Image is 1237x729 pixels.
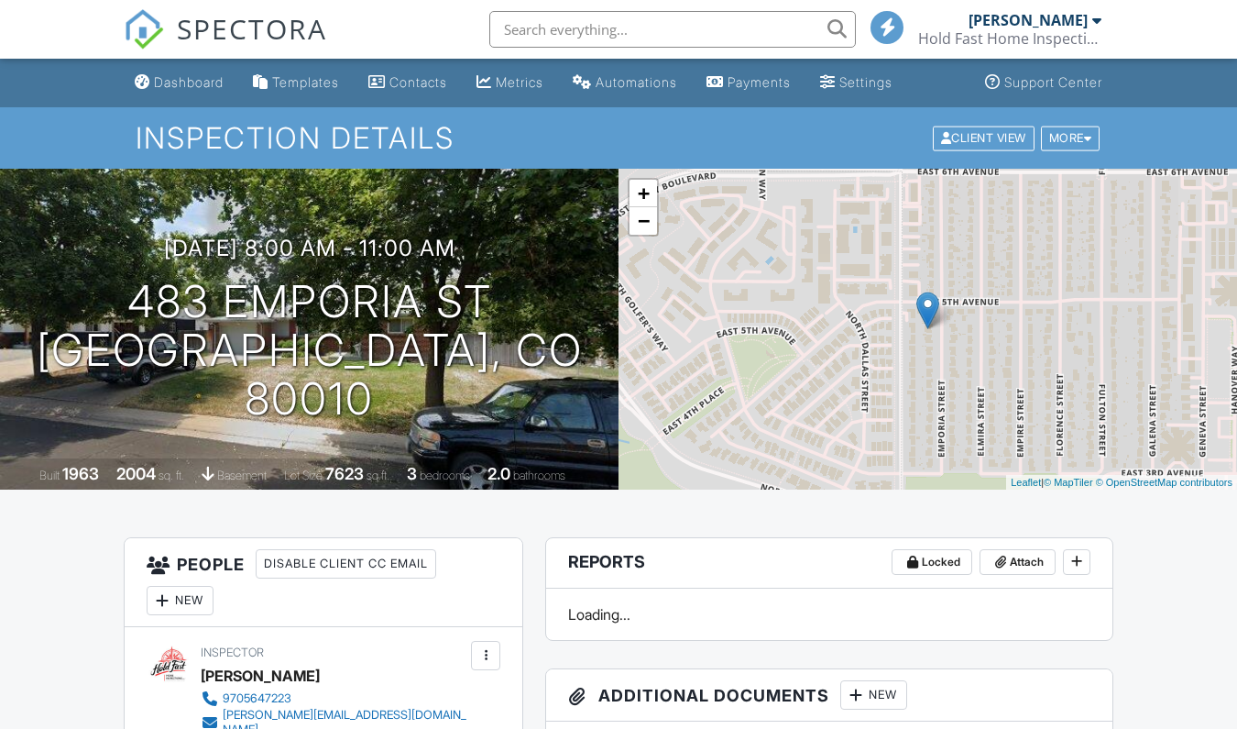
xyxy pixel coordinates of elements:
[223,691,291,706] div: 9705647223
[1006,475,1237,491] div: |
[284,469,323,482] span: Lot Size
[513,469,565,482] span: bathrooms
[469,66,551,100] a: Metrics
[125,538,522,627] h3: People
[147,586,213,615] div: New
[699,66,798,100] a: Payments
[62,464,99,483] div: 1963
[154,74,224,90] div: Dashboard
[1044,477,1093,488] a: © MapTiler
[201,662,320,690] div: [PERSON_NAME]
[177,9,327,48] span: SPECTORA
[124,25,327,63] a: SPECTORA
[813,66,900,100] a: Settings
[29,278,589,423] h1: 483 Emporia St [GEOGRAPHIC_DATA], CO 80010
[420,469,470,482] span: bedrooms
[1011,477,1041,488] a: Leaflet
[201,690,466,708] a: 9705647223
[272,74,339,90] div: Templates
[629,180,657,207] a: Zoom in
[1004,74,1102,90] div: Support Center
[217,469,267,482] span: basement
[565,66,684,100] a: Automations (Basic)
[489,11,856,48] input: Search everything...
[159,469,184,482] span: sq. ft.
[127,66,231,100] a: Dashboard
[1041,126,1100,150] div: More
[361,66,454,100] a: Contacts
[136,122,1101,154] h1: Inspection Details
[933,126,1034,150] div: Client View
[931,130,1039,144] a: Client View
[496,74,543,90] div: Metrics
[596,74,677,90] div: Automations
[978,66,1110,100] a: Support Center
[246,66,346,100] a: Templates
[124,9,164,50] img: The Best Home Inspection Software - Spectora
[1096,477,1232,488] a: © OpenStreetMap contributors
[39,469,60,482] span: Built
[325,464,364,483] div: 7623
[164,236,455,260] h3: [DATE] 8:00 am - 11:00 am
[629,207,657,235] a: Zoom out
[201,646,264,659] span: Inspector
[367,469,389,482] span: sq.ft.
[918,29,1101,48] div: Hold Fast Home Inspections
[728,74,791,90] div: Payments
[256,549,436,579] div: Disable Client CC Email
[969,11,1088,29] div: [PERSON_NAME]
[839,74,892,90] div: Settings
[546,669,1112,722] h3: Additional Documents
[840,680,907,710] div: New
[407,464,417,483] div: 3
[389,74,447,90] div: Contacts
[116,464,156,483] div: 2004
[487,464,510,483] div: 2.0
